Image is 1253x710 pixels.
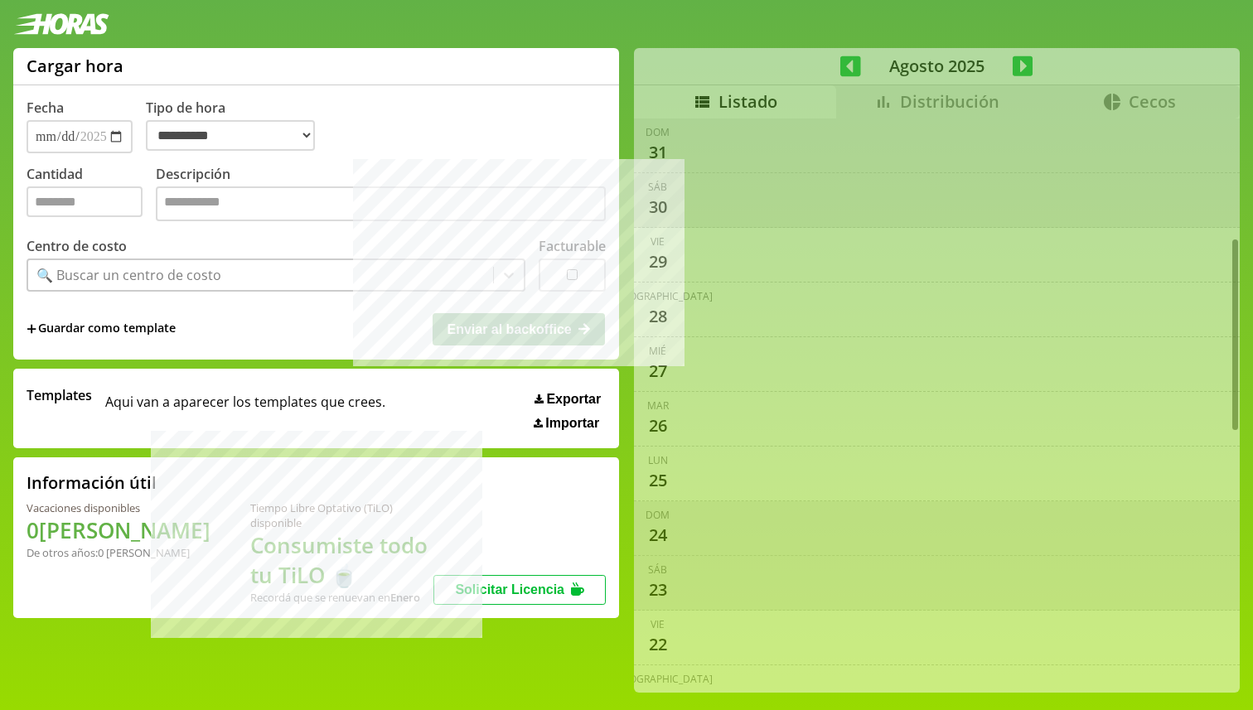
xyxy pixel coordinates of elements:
button: Exportar [530,391,606,408]
label: Descripción [156,165,606,225]
button: Solicitar Licencia [433,575,606,605]
input: Cantidad [27,186,143,217]
span: Importar [545,416,599,431]
h1: Cargar hora [27,55,123,77]
h1: Consumiste todo tu TiLO 🍵 [250,530,433,590]
label: Facturable [539,237,606,255]
div: De otros años: 0 [PERSON_NAME] [27,545,210,560]
span: Exportar [546,392,601,407]
span: Solicitar Licencia [455,582,564,596]
span: Aqui van a aparecer los templates que crees. [105,386,385,431]
b: Enero [390,590,420,605]
label: Centro de costo [27,237,127,255]
img: logotipo [13,13,109,35]
label: Fecha [27,99,64,117]
div: 🔍 Buscar un centro de costo [36,266,221,284]
label: Cantidad [27,165,156,225]
h2: Información útil [27,471,157,494]
span: +Guardar como template [27,320,176,338]
div: Vacaciones disponibles [27,500,210,515]
span: + [27,320,36,338]
select: Tipo de hora [146,120,315,151]
label: Tipo de hora [146,99,328,153]
h1: 0 [PERSON_NAME] [27,515,210,545]
div: Recordá que se renuevan en [250,590,433,605]
textarea: Descripción [156,186,606,221]
span: Templates [27,386,92,404]
div: Tiempo Libre Optativo (TiLO) disponible [250,500,433,530]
